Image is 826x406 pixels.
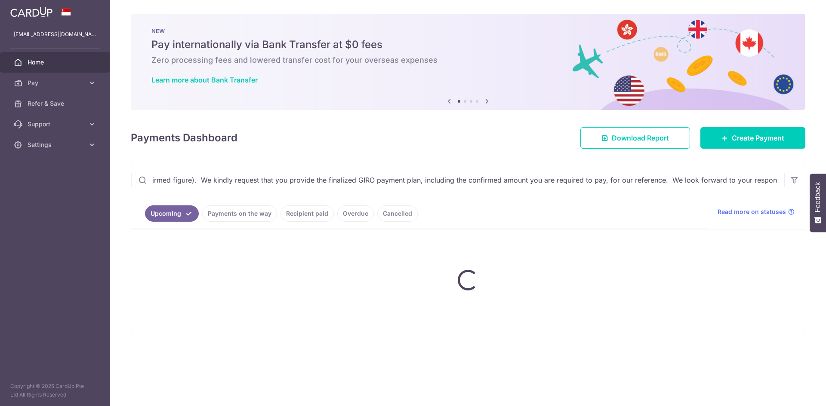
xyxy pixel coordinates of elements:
a: Payments on the way [202,205,277,222]
p: NEW [151,27,785,34]
span: Download Report [612,133,669,143]
a: Read more on statuses [718,208,795,216]
span: Help [19,6,37,14]
a: Cancelled [377,205,418,222]
a: Learn more about Bank Transfer [151,76,258,84]
span: Pay [28,79,84,87]
a: Recipient paid [280,205,334,222]
p: [EMAIL_ADDRESS][DOMAIN_NAME] [14,30,96,39]
a: Create Payment [700,127,805,149]
h6: Zero processing fees and lowered transfer cost for your overseas expenses [151,55,785,65]
h5: Pay internationally via Bank Transfer at $0 fees [151,38,785,52]
a: Overdue [337,205,374,222]
button: Feedback - Show survey [810,174,826,232]
span: Settings [28,140,84,149]
span: Read more on statuses [718,208,786,216]
span: Home [28,58,84,67]
span: Feedback [814,182,822,212]
img: Bank transfer banner [131,14,805,110]
a: Upcoming [145,205,199,222]
h4: Payments Dashboard [131,130,237,146]
span: Create Payment [732,133,784,143]
input: Search by recipient name, payment id or reference [131,166,784,194]
img: CardUp [10,7,52,17]
a: Download Report [580,127,690,149]
span: Support [28,120,84,128]
span: Refer & Save [28,99,84,108]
